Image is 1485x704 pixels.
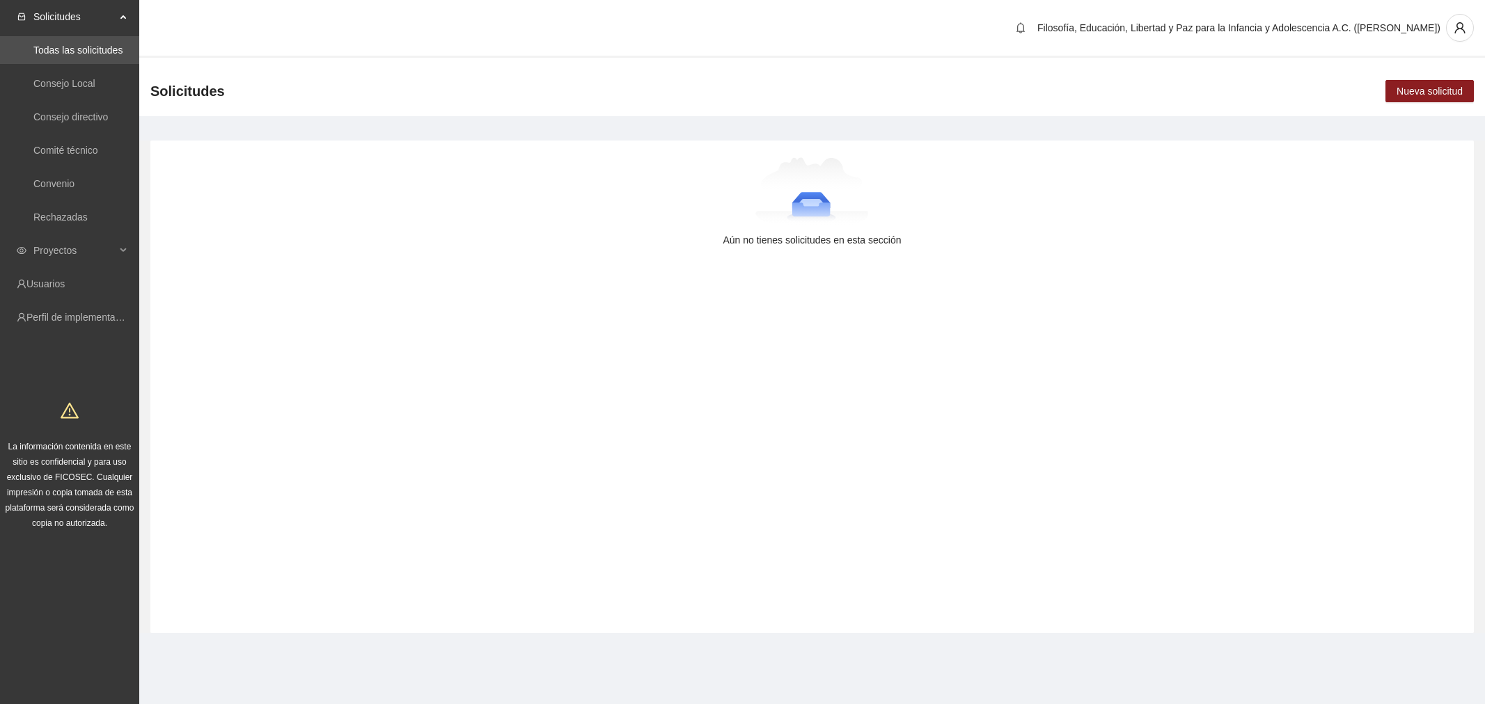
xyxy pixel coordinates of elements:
[33,178,74,189] a: Convenio
[33,211,88,223] a: Rechazadas
[150,80,225,102] span: Solicitudes
[33,78,95,89] a: Consejo Local
[17,12,26,22] span: inbox
[1447,22,1473,34] span: user
[17,246,26,255] span: eye
[6,442,134,528] span: La información contenida en este sitio es confidencial y para uso exclusivo de FICOSEC. Cualquier...
[33,237,116,264] span: Proyectos
[26,312,135,323] a: Perfil de implementadora
[1010,22,1031,33] span: bell
[173,232,1452,248] div: Aún no tienes solicitudes en esta sección
[26,278,65,289] a: Usuarios
[1009,17,1032,39] button: bell
[755,157,869,227] img: Aún no tienes solicitudes en esta sección
[33,145,98,156] a: Comité técnico
[33,3,116,31] span: Solicitudes
[1037,22,1440,33] span: Filosofía, Educación, Libertad y Paz para la Infancia y Adolescencia A.C. ([PERSON_NAME])
[33,45,123,56] a: Todas las solicitudes
[61,401,79,419] span: warning
[1385,80,1474,102] button: Nueva solicitud
[1446,14,1474,42] button: user
[1397,83,1463,99] span: Nueva solicitud
[33,111,108,122] a: Consejo directivo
